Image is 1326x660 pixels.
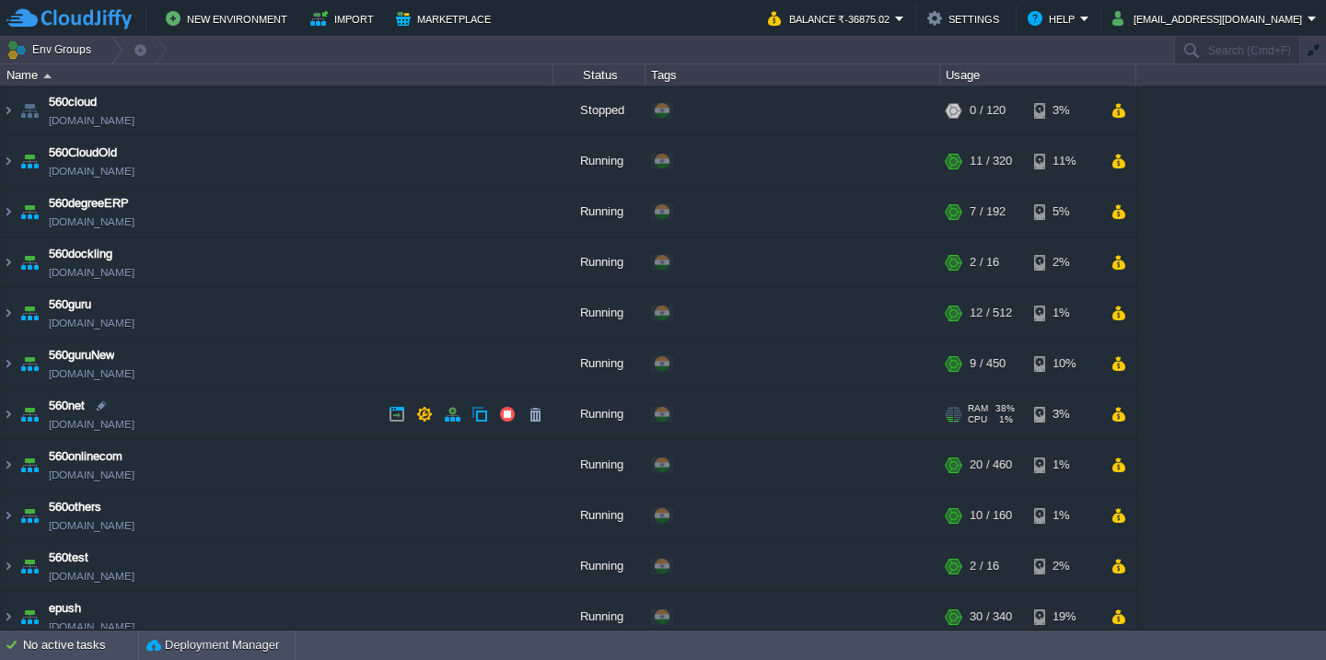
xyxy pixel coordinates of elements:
a: [DOMAIN_NAME] [49,567,134,585]
div: 30 / 340 [970,592,1012,642]
img: AMDAwAAAACH5BAEAAAAALAAAAAABAAEAAAICRAEAOw== [1,389,16,439]
a: [DOMAIN_NAME] [49,415,134,434]
span: 1% [994,414,1013,425]
a: 560degreeERP [49,194,129,213]
a: 560CloudOld [49,144,117,162]
div: 3% [1034,389,1094,439]
div: 20 / 460 [970,440,1012,490]
img: AMDAwAAAACH5BAEAAAAALAAAAAABAAEAAAICRAEAOw== [17,237,42,287]
img: AMDAwAAAACH5BAEAAAAALAAAAAABAAEAAAICRAEAOw== [1,237,16,287]
div: Running [553,288,646,338]
button: Env Groups [6,37,98,63]
a: 560net [49,397,85,415]
img: AMDAwAAAACH5BAEAAAAALAAAAAABAAEAAAICRAEAOw== [1,491,16,540]
div: 2% [1034,541,1094,591]
span: [DOMAIN_NAME] [49,263,134,282]
button: Marketplace [396,7,496,29]
div: 10 / 160 [970,491,1012,540]
a: 560guru [49,295,91,314]
div: 1% [1034,491,1094,540]
div: 19% [1034,592,1094,642]
div: No active tasks [23,631,138,660]
span: 38% [995,403,1015,414]
button: Settings [927,7,1005,29]
img: AMDAwAAAACH5BAEAAAAALAAAAAABAAEAAAICRAEAOw== [1,288,16,338]
img: AMDAwAAAACH5BAEAAAAALAAAAAABAAEAAAICRAEAOw== [17,86,42,135]
img: AMDAwAAAACH5BAEAAAAALAAAAAABAAEAAAICRAEAOw== [1,339,16,388]
img: AMDAwAAAACH5BAEAAAAALAAAAAABAAEAAAICRAEAOw== [17,541,42,591]
a: [DOMAIN_NAME] [49,516,134,535]
a: [DOMAIN_NAME] [49,466,134,484]
img: AMDAwAAAACH5BAEAAAAALAAAAAABAAEAAAICRAEAOw== [1,86,16,135]
div: 1% [1034,440,1094,490]
img: AMDAwAAAACH5BAEAAAAALAAAAAABAAEAAAICRAEAOw== [17,288,42,338]
span: 560others [49,498,101,516]
a: 560guruNew [49,346,114,365]
button: Import [310,7,379,29]
img: AMDAwAAAACH5BAEAAAAALAAAAAABAAEAAAICRAEAOw== [43,74,52,78]
div: Status [554,64,645,86]
div: 2% [1034,237,1094,287]
div: Running [553,339,646,388]
span: CPU [968,414,987,425]
img: AMDAwAAAACH5BAEAAAAALAAAAAABAAEAAAICRAEAOw== [1,440,16,490]
div: Running [553,136,646,186]
div: 0 / 120 [970,86,1006,135]
img: AMDAwAAAACH5BAEAAAAALAAAAAABAAEAAAICRAEAOw== [17,491,42,540]
div: Running [553,440,646,490]
div: 5% [1034,187,1094,237]
div: 11% [1034,136,1094,186]
a: 560cloud [49,93,97,111]
a: [DOMAIN_NAME] [49,618,134,636]
div: Usage [941,64,1135,86]
div: 1% [1034,288,1094,338]
div: Running [553,491,646,540]
img: AMDAwAAAACH5BAEAAAAALAAAAAABAAEAAAICRAEAOw== [17,136,42,186]
a: [DOMAIN_NAME] [49,213,134,231]
div: 11 / 320 [970,136,1012,186]
div: Name [2,64,552,86]
img: AMDAwAAAACH5BAEAAAAALAAAAAABAAEAAAICRAEAOw== [17,339,42,388]
div: Stopped [553,86,646,135]
img: AMDAwAAAACH5BAEAAAAALAAAAAABAAEAAAICRAEAOw== [17,440,42,490]
img: AMDAwAAAACH5BAEAAAAALAAAAAABAAEAAAICRAEAOw== [17,187,42,237]
img: AMDAwAAAACH5BAEAAAAALAAAAAABAAEAAAICRAEAOw== [1,136,16,186]
a: [DOMAIN_NAME] [49,162,134,180]
img: AMDAwAAAACH5BAEAAAAALAAAAAABAAEAAAICRAEAOw== [1,592,16,642]
a: 560dockling [49,245,112,263]
div: Running [553,237,646,287]
div: 9 / 450 [970,339,1006,388]
div: Running [553,389,646,439]
a: 560onlinecom [49,447,122,466]
div: 2 / 16 [970,237,999,287]
div: 10% [1034,339,1094,388]
span: RAM [968,403,988,414]
a: 560test [49,549,88,567]
div: 12 / 512 [970,288,1012,338]
img: CloudJiffy [6,7,132,30]
div: Running [553,187,646,237]
img: AMDAwAAAACH5BAEAAAAALAAAAAABAAEAAAICRAEAOw== [1,541,16,591]
button: Help [1028,7,1080,29]
a: [DOMAIN_NAME] [49,314,134,332]
img: AMDAwAAAACH5BAEAAAAALAAAAAABAAEAAAICRAEAOw== [1,187,16,237]
div: 2 / 16 [970,541,999,591]
img: AMDAwAAAACH5BAEAAAAALAAAAAABAAEAAAICRAEAOw== [17,389,42,439]
a: epush [49,599,81,618]
button: [EMAIL_ADDRESS][DOMAIN_NAME] [1112,7,1308,29]
button: Balance ₹-36875.02 [768,7,895,29]
div: 3% [1034,86,1094,135]
div: Running [553,541,646,591]
button: New Environment [166,7,293,29]
div: Tags [646,64,939,86]
div: 7 / 192 [970,187,1006,237]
